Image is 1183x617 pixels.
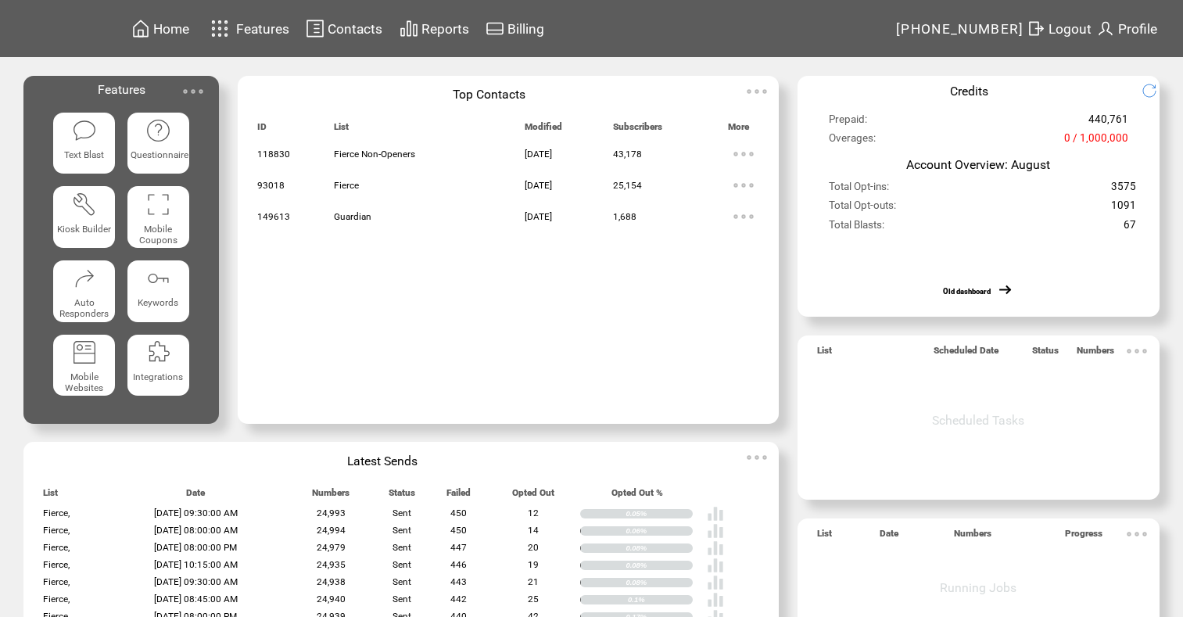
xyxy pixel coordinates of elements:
[127,113,189,174] a: Questionnaire
[1077,345,1114,363] span: Numbers
[528,542,539,553] span: 20
[707,591,724,608] img: poll%20-%20white.svg
[317,559,346,570] span: 24,935
[450,559,467,570] span: 446
[507,21,544,37] span: Billing
[59,297,109,319] span: Auto Responders
[145,192,170,217] img: coupons.svg
[43,525,70,536] span: Fierce,
[1088,113,1128,132] span: 440,761
[1142,83,1169,99] img: refresh.png
[450,542,467,553] span: 447
[43,542,70,553] span: Fierce,
[129,16,192,41] a: Home
[154,576,238,587] span: [DATE] 09:30:00 AM
[53,335,115,396] a: Mobile Websites
[525,211,552,222] span: [DATE]
[626,578,692,587] div: 0.08%
[528,594,539,604] span: 25
[145,118,170,143] img: questionnaire.svg
[628,595,693,604] div: 0.1%
[906,157,1050,172] span: Account Overview: August
[257,149,290,160] span: 118830
[72,118,97,143] img: text-blast.svg
[65,371,103,393] span: Mobile Websites
[204,13,292,44] a: Features
[312,487,350,505] span: Numbers
[154,508,238,518] span: [DATE] 09:30:00 AM
[741,442,773,473] img: ellypsis.svg
[450,525,467,536] span: 450
[626,509,692,518] div: 0.05%
[393,542,411,553] span: Sent
[43,508,70,518] span: Fierce,
[1124,219,1136,238] span: 67
[393,508,411,518] span: Sent
[817,528,832,546] span: List
[626,561,692,570] div: 0.08%
[611,487,663,505] span: Opted Out %
[53,186,115,248] a: Kiosk Builder
[145,339,170,364] img: integrations.svg
[486,19,504,38] img: creidtcard.svg
[389,487,415,505] span: Status
[880,528,898,546] span: Date
[334,211,371,222] span: Guardian
[1049,21,1092,37] span: Logout
[829,219,884,238] span: Total Blasts:
[829,181,889,199] span: Total Opt-ins:
[1118,21,1157,37] span: Profile
[43,576,70,587] span: Fierce,
[347,454,418,468] span: Latest Sends
[64,149,104,160] span: Text Blast
[257,211,290,222] span: 149613
[707,557,724,574] img: poll%20-%20white.svg
[72,266,97,291] img: auto-responders.svg
[393,576,411,587] span: Sent
[450,508,467,518] span: 450
[53,113,115,174] a: Text Blast
[450,594,467,604] span: 442
[728,170,759,201] img: ellypsis.svg
[393,559,411,570] span: Sent
[53,260,115,322] a: Auto Responders
[139,224,177,246] span: Mobile Coupons
[829,113,867,132] span: Prepaid:
[306,19,324,38] img: contacts.svg
[257,180,285,191] span: 93018
[397,16,471,41] a: Reports
[943,287,991,296] a: Old dashboard
[317,542,346,553] span: 24,979
[72,192,97,217] img: tool%201.svg
[43,487,58,505] span: List
[154,542,237,553] span: [DATE] 08:00:00 PM
[940,580,1016,595] span: Running Jobs
[950,84,988,99] span: Credits
[317,594,346,604] span: 24,940
[829,199,896,218] span: Total Opt-outs:
[154,594,238,604] span: [DATE] 08:45:00 AM
[528,508,539,518] span: 12
[528,576,539,587] span: 21
[728,121,749,139] span: More
[421,21,469,37] span: Reports
[317,508,346,518] span: 24,993
[57,224,111,235] span: Kiosk Builder
[1064,132,1128,151] span: 0 / 1,000,000
[154,559,238,570] span: [DATE] 10:15:00 AM
[43,559,70,570] span: Fierce,
[400,19,418,38] img: chart.svg
[393,594,411,604] span: Sent
[393,525,411,536] span: Sent
[154,525,238,536] span: [DATE] 08:00:00 AM
[303,16,385,41] a: Contacts
[127,260,189,322] a: Keywords
[528,525,539,536] span: 14
[512,487,554,505] span: Opted Out
[613,211,636,222] span: 1,688
[1121,518,1153,550] img: ellypsis.svg
[626,543,692,553] div: 0.08%
[525,121,562,139] span: Modified
[43,594,70,604] span: Fierce,
[317,576,346,587] span: 24,938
